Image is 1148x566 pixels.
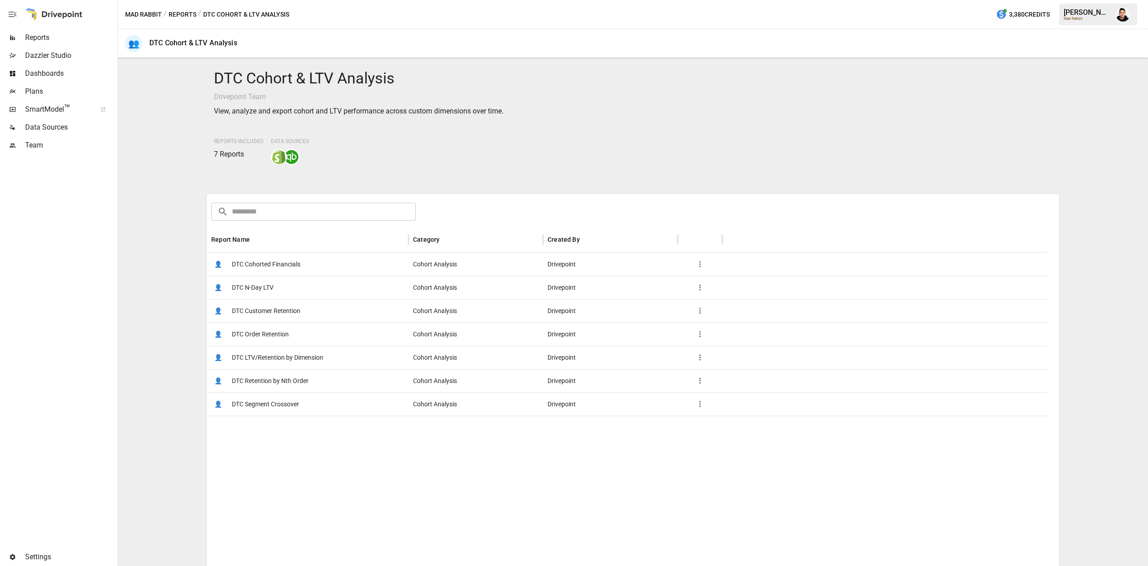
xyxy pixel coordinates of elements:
div: Drivepoint [543,392,678,416]
div: Drivepoint [543,299,678,322]
span: Reports [25,32,116,43]
span: SmartModel [25,104,91,115]
div: 👥 [125,35,142,52]
div: Cohort Analysis [409,392,543,416]
span: ™ [64,103,70,114]
button: Sort [581,233,593,246]
span: Team [25,140,116,151]
span: 👤 [211,374,225,387]
button: 3,380Credits [992,6,1053,23]
span: DTC N-Day LTV [232,276,274,299]
button: Sort [251,233,263,246]
span: Dashboards [25,68,116,79]
h4: DTC Cohort & LTV Analysis [214,69,1052,88]
div: Cohort Analysis [409,253,543,276]
span: 👤 [211,397,225,411]
div: Cohort Analysis [409,322,543,346]
span: Data Sources [271,138,309,144]
div: Cohort Analysis [409,276,543,299]
span: Plans [25,86,116,97]
img: Francisco Sanchez [1116,7,1130,22]
div: Category [413,236,439,243]
span: DTC Cohorted Financials [232,253,300,276]
span: DTC Segment Crossover [232,393,299,416]
div: Drivepoint [543,253,678,276]
div: Created By [548,236,580,243]
div: Report Name [211,236,250,243]
span: DTC Customer Retention [232,300,300,322]
span: Reports Included [214,138,264,144]
span: 👤 [211,281,225,294]
button: Mad Rabbit [125,9,162,20]
span: DTC Order Retention [232,323,289,346]
div: Cohort Analysis [409,346,543,369]
span: DTC Retention by Nth Order [232,370,309,392]
div: / [198,9,201,20]
span: Data Sources [25,122,116,133]
span: 👤 [211,304,225,318]
span: 👤 [211,257,225,271]
div: Cohort Analysis [409,299,543,322]
div: Drivepoint [543,346,678,369]
div: Mad Rabbit [1064,17,1110,21]
p: Drivepoint Team [214,91,1052,102]
img: shopify [272,150,286,164]
div: / [164,9,167,20]
div: [PERSON_NAME] [1064,8,1110,17]
span: Settings [25,552,116,562]
span: 3,380 Credits [1009,9,1050,20]
div: Drivepoint [543,369,678,392]
span: DTC LTV/Retention by Dimension [232,346,323,369]
button: Reports [169,9,196,20]
button: Sort [440,233,453,246]
div: Drivepoint [543,276,678,299]
div: Drivepoint [543,322,678,346]
p: 7 Reports [214,149,264,160]
div: DTC Cohort & LTV Analysis [149,39,237,47]
span: 👤 [211,327,225,341]
span: 👤 [211,351,225,364]
div: Cohort Analysis [409,369,543,392]
button: Francisco Sanchez [1110,2,1135,27]
p: View, analyze and export cohort and LTV performance across custom dimensions over time. [214,106,1052,117]
img: quickbooks [284,150,299,164]
span: Dazzler Studio [25,50,116,61]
